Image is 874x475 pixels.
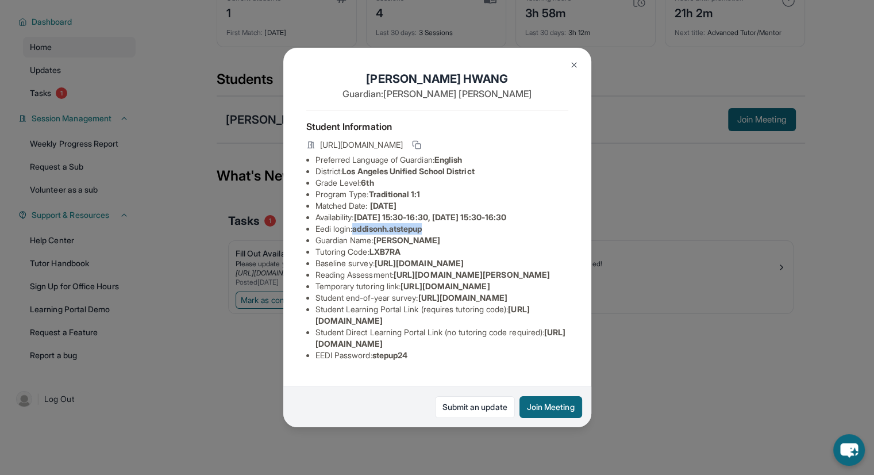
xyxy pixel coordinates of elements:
li: Student end-of-year survey : [315,292,568,304]
h1: [PERSON_NAME] HWANG [306,71,568,87]
button: chat-button [833,434,865,466]
li: Temporary tutoring link : [315,281,568,292]
li: Student Learning Portal Link (requires tutoring code) : [315,304,568,327]
li: Guardian Name : [315,235,568,246]
span: [URL][DOMAIN_NAME] [418,293,507,302]
li: EEDI Password : [315,350,568,361]
span: addisonh.atstepup [352,224,422,233]
button: Join Meeting [519,396,582,418]
a: Submit an update [435,396,515,418]
span: LXB7RA [369,247,401,256]
span: [URL][DOMAIN_NAME] [401,281,490,291]
li: Preferred Language of Guardian: [315,154,568,166]
span: [PERSON_NAME] [374,235,441,245]
li: Student Direct Learning Portal Link (no tutoring code required) : [315,327,568,350]
span: Los Angeles Unified School District [342,166,474,176]
li: Grade Level: [315,177,568,189]
span: [DATE] [370,201,396,210]
li: Baseline survey : [315,258,568,269]
span: [URL][DOMAIN_NAME] [320,139,403,151]
li: Reading Assessment : [315,269,568,281]
li: Matched Date: [315,200,568,212]
p: Guardian: [PERSON_NAME] [PERSON_NAME] [306,87,568,101]
li: Program Type: [315,189,568,200]
span: Traditional 1:1 [368,189,420,199]
span: English [434,155,463,164]
span: [URL][DOMAIN_NAME][PERSON_NAME] [394,270,550,279]
span: stepup24 [372,350,408,360]
span: [URL][DOMAIN_NAME] [375,258,464,268]
span: 6th [361,178,374,187]
li: Availability: [315,212,568,223]
img: Close Icon [569,60,579,70]
li: District: [315,166,568,177]
li: Tutoring Code : [315,246,568,258]
h4: Student Information [306,120,568,133]
span: [DATE] 15:30-16:30, [DATE] 15:30-16:30 [353,212,506,222]
li: Eedi login : [315,223,568,235]
button: Copy link [410,138,423,152]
